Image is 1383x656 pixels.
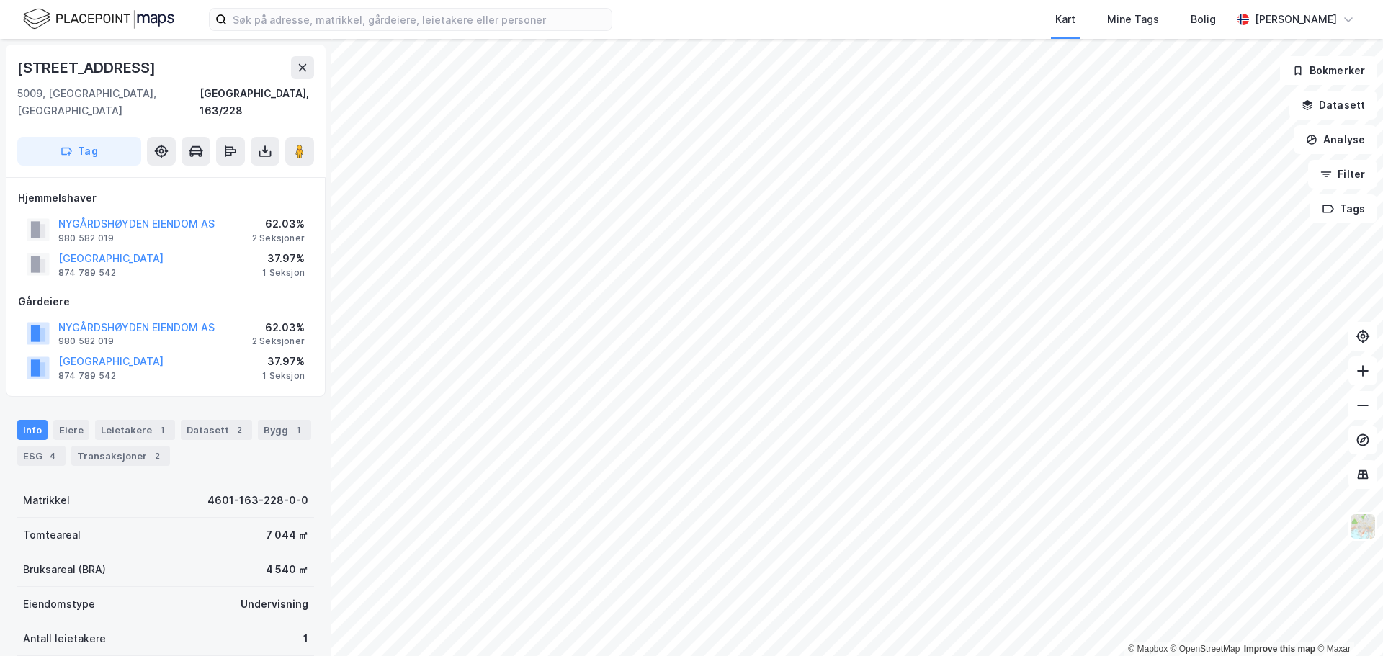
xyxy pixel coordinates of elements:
[1294,125,1377,154] button: Analyse
[1107,11,1159,28] div: Mine Tags
[227,9,612,30] input: Søk på adresse, matrikkel, gårdeiere, leietakere eller personer
[1310,194,1377,223] button: Tags
[266,526,308,544] div: 7 044 ㎡
[262,370,305,382] div: 1 Seksjon
[262,250,305,267] div: 37.97%
[252,215,305,233] div: 62.03%
[71,446,170,466] div: Transaksjoner
[150,449,164,463] div: 2
[23,6,174,32] img: logo.f888ab2527a4732fd821a326f86c7f29.svg
[232,423,246,437] div: 2
[23,630,106,647] div: Antall leietakere
[23,492,70,509] div: Matrikkel
[53,420,89,440] div: Eiere
[45,449,60,463] div: 4
[1349,513,1377,540] img: Z
[58,336,114,347] div: 980 582 019
[17,85,200,120] div: 5009, [GEOGRAPHIC_DATA], [GEOGRAPHIC_DATA]
[1280,56,1377,85] button: Bokmerker
[258,420,311,440] div: Bygg
[23,596,95,613] div: Eiendomstype
[1191,11,1216,28] div: Bolig
[17,137,141,166] button: Tag
[23,561,106,578] div: Bruksareal (BRA)
[291,423,305,437] div: 1
[18,293,313,310] div: Gårdeiere
[155,423,169,437] div: 1
[95,420,175,440] div: Leietakere
[1311,587,1383,656] iframe: Chat Widget
[252,319,305,336] div: 62.03%
[1289,91,1377,120] button: Datasett
[1255,11,1337,28] div: [PERSON_NAME]
[262,267,305,279] div: 1 Seksjon
[1128,644,1168,654] a: Mapbox
[1311,587,1383,656] div: Kontrollprogram for chat
[252,336,305,347] div: 2 Seksjoner
[241,596,308,613] div: Undervisning
[17,446,66,466] div: ESG
[58,267,116,279] div: 874 789 542
[1308,160,1377,189] button: Filter
[58,370,116,382] div: 874 789 542
[1244,644,1315,654] a: Improve this map
[266,561,308,578] div: 4 540 ㎡
[1055,11,1075,28] div: Kart
[207,492,308,509] div: 4601-163-228-0-0
[1171,644,1240,654] a: OpenStreetMap
[17,56,158,79] div: [STREET_ADDRESS]
[18,189,313,207] div: Hjemmelshaver
[252,233,305,244] div: 2 Seksjoner
[262,353,305,370] div: 37.97%
[181,420,252,440] div: Datasett
[17,420,48,440] div: Info
[303,630,308,647] div: 1
[23,526,81,544] div: Tomteareal
[200,85,314,120] div: [GEOGRAPHIC_DATA], 163/228
[58,233,114,244] div: 980 582 019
